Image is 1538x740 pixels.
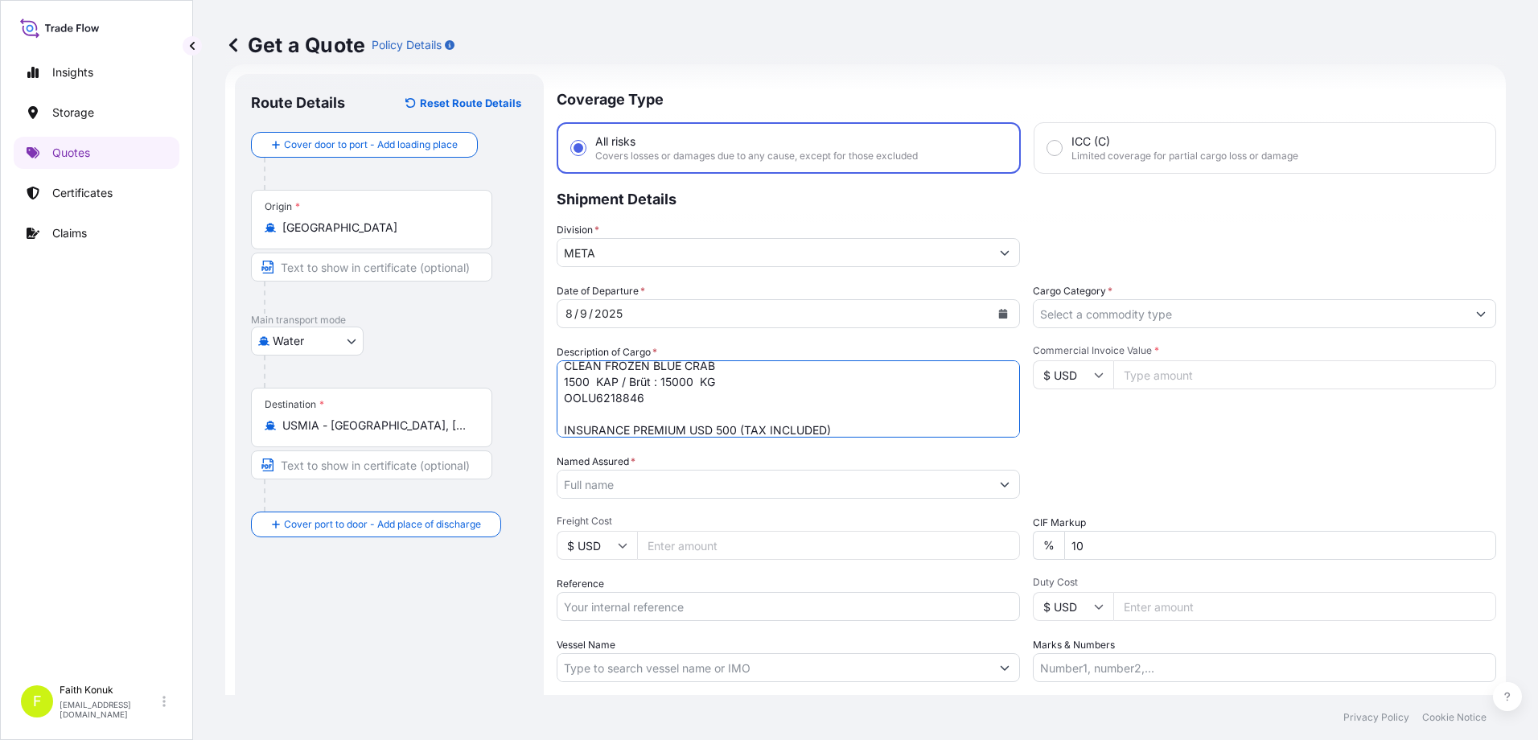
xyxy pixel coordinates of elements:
[557,174,1496,222] p: Shipment Details
[33,693,42,709] span: F
[557,454,635,470] label: Named Assured
[557,637,615,653] label: Vessel Name
[593,304,624,323] div: year,
[578,304,589,323] div: day,
[1064,531,1496,560] input: Enter percentage
[251,253,492,282] input: Text to appear on certificate
[1033,653,1496,682] input: Number1, number2,...
[557,238,990,267] input: Type to search division
[1033,637,1115,653] label: Marks & Numbers
[14,217,179,249] a: Claims
[251,450,492,479] input: Text to appear on certificate
[557,515,1020,528] span: Freight Cost
[52,145,90,161] p: Quotes
[574,304,578,323] div: /
[595,150,918,162] span: Covers losses or damages due to any cause, except for those excluded
[557,283,645,299] span: Date of Departure
[282,220,472,236] input: Origin
[557,592,1020,621] input: Your internal reference
[372,37,442,53] p: Policy Details
[14,97,179,129] a: Storage
[251,327,364,356] button: Select transport
[251,93,345,113] p: Route Details
[1113,592,1496,621] input: Enter amount
[1033,283,1112,299] label: Cargo Category
[1033,576,1496,589] span: Duty Cost
[1466,299,1495,328] button: Show suggestions
[52,225,87,241] p: Claims
[1071,150,1298,162] span: Limited coverage for partial cargo loss or damage
[273,333,304,349] span: Water
[595,134,635,150] span: All risks
[420,95,521,111] p: Reset Route Details
[52,105,94,121] p: Storage
[990,653,1019,682] button: Show suggestions
[557,576,604,592] label: Reference
[571,141,586,155] input: All risksCovers losses or damages due to any cause, except for those excluded
[1033,515,1086,531] label: CIF Markup
[589,304,593,323] div: /
[397,90,528,116] button: Reset Route Details
[557,470,990,499] input: Full name
[14,177,179,209] a: Certificates
[1113,360,1496,389] input: Type amount
[225,32,365,58] p: Get a Quote
[282,417,472,434] input: Destination
[60,700,159,719] p: [EMAIL_ADDRESS][DOMAIN_NAME]
[265,398,324,411] div: Destination
[52,64,93,80] p: Insights
[1071,134,1110,150] span: ICC (C)
[251,314,528,327] p: Main transport mode
[251,132,478,158] button: Cover door to port - Add loading place
[557,74,1496,122] p: Coverage Type
[14,137,179,169] a: Quotes
[1034,299,1466,328] input: Select a commodity type
[990,238,1019,267] button: Show suggestions
[52,185,113,201] p: Certificates
[284,137,458,153] span: Cover door to port - Add loading place
[564,304,574,323] div: month,
[557,653,990,682] input: Type to search vessel name or IMO
[1033,531,1064,560] div: %
[1047,141,1062,155] input: ICC (C)Limited coverage for partial cargo loss or damage
[557,222,599,238] label: Division
[990,301,1016,327] button: Calendar
[557,344,657,360] label: Description of Cargo
[284,516,481,532] span: Cover port to door - Add place of discharge
[1343,711,1409,724] a: Privacy Policy
[265,200,300,213] div: Origin
[14,56,179,88] a: Insights
[637,531,1020,560] input: Enter amount
[1033,344,1496,357] span: Commercial Invoice Value
[990,470,1019,499] button: Show suggestions
[1422,711,1487,724] a: Cookie Notice
[60,684,159,697] p: Faith Konuk
[251,512,501,537] button: Cover port to door - Add place of discharge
